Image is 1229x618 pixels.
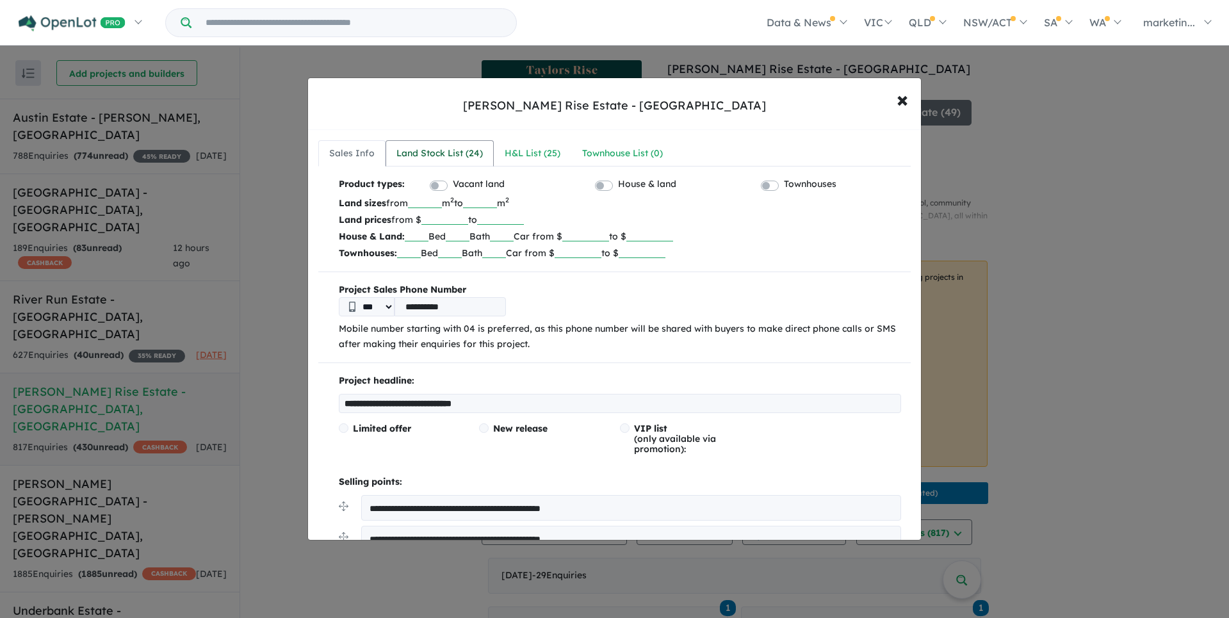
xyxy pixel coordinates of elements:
label: Vacant land [453,177,505,192]
img: drag.svg [339,501,348,511]
p: from m to m [339,195,902,211]
b: House & Land: [339,231,405,242]
div: H&L List ( 25 ) [505,146,560,161]
p: Project headline: [339,373,902,389]
div: Land Stock List ( 24 ) [396,146,483,161]
input: Try estate name, suburb, builder or developer [194,9,514,37]
b: Project Sales Phone Number [339,282,902,298]
div: [PERSON_NAME] Rise Estate - [GEOGRAPHIC_DATA] [463,97,766,114]
p: from $ to [339,211,902,228]
p: Bed Bath Car from $ to $ [339,245,902,261]
sup: 2 [450,195,454,204]
span: (only available via promotion): [634,423,716,455]
b: Product types: [339,177,405,194]
b: Townhouses: [339,247,397,259]
img: drag.svg [339,532,348,542]
img: Openlot PRO Logo White [19,15,126,31]
p: Selling points: [339,475,902,490]
span: × [897,85,908,113]
div: Townhouse List ( 0 ) [582,146,663,161]
b: Land sizes [339,197,386,209]
p: Bed Bath Car from $ to $ [339,228,902,245]
sup: 2 [505,195,509,204]
span: marketin... [1143,16,1195,29]
label: Townhouses [784,177,836,192]
p: Mobile number starting with 04 is preferred, as this phone number will be shared with buyers to m... [339,321,902,352]
b: Land prices [339,214,391,225]
span: New release [493,423,548,434]
img: Phone icon [349,302,355,312]
div: Sales Info [329,146,375,161]
span: Limited offer [353,423,411,434]
span: VIP list [634,423,667,434]
label: House & land [618,177,676,192]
